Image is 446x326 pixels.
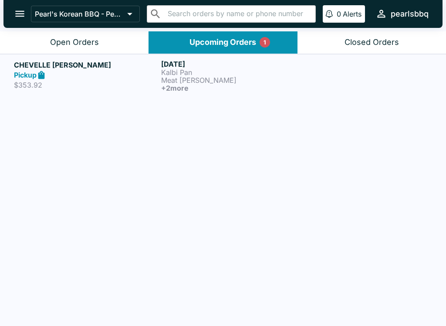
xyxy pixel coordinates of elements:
[264,38,266,47] p: 1
[161,84,305,92] h6: + 2 more
[161,68,305,76] p: Kalbi Pan
[165,8,312,20] input: Search orders by name or phone number
[14,60,158,70] h5: CHEVELLE [PERSON_NAME]
[35,10,124,18] p: Pearl's Korean BBQ - Pearlridge
[391,9,429,19] div: pearlsbbq
[50,37,99,48] div: Open Orders
[31,6,140,22] button: Pearl's Korean BBQ - Pearlridge
[14,71,37,79] strong: Pickup
[9,3,31,25] button: open drawer
[189,37,256,48] div: Upcoming Orders
[161,60,305,68] h6: [DATE]
[345,37,399,48] div: Closed Orders
[14,81,158,89] p: $353.92
[161,76,305,84] p: Meat [PERSON_NAME]
[343,10,362,18] p: Alerts
[337,10,341,18] p: 0
[372,4,432,23] button: pearlsbbq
